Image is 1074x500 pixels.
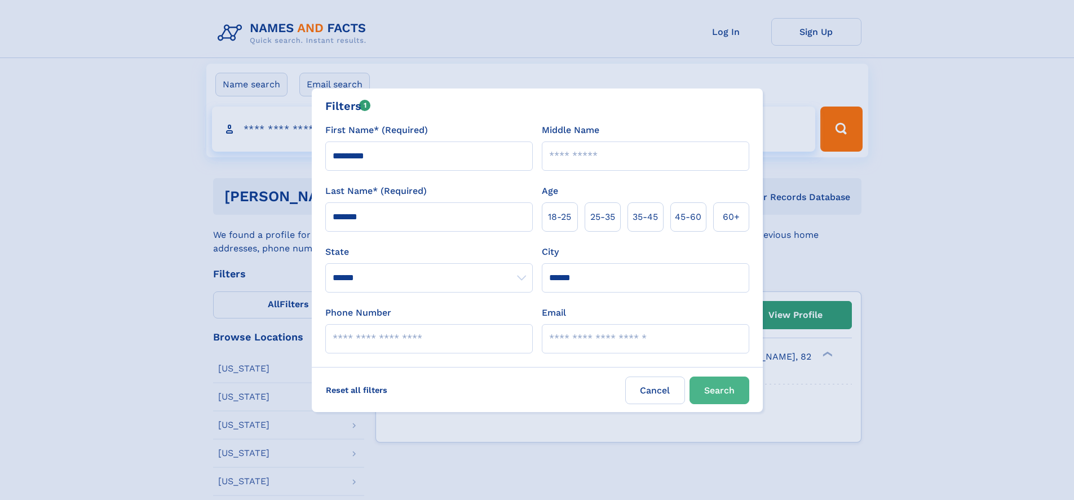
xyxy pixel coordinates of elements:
[542,306,566,320] label: Email
[542,123,599,137] label: Middle Name
[319,377,395,404] label: Reset all filters
[633,210,658,224] span: 35‑45
[590,210,615,224] span: 25‑35
[325,306,391,320] label: Phone Number
[723,210,740,224] span: 60+
[542,184,558,198] label: Age
[625,377,685,404] label: Cancel
[542,245,559,259] label: City
[548,210,571,224] span: 18‑25
[675,210,701,224] span: 45‑60
[690,377,749,404] button: Search
[325,123,428,137] label: First Name* (Required)
[325,184,427,198] label: Last Name* (Required)
[325,98,371,114] div: Filters
[325,245,533,259] label: State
